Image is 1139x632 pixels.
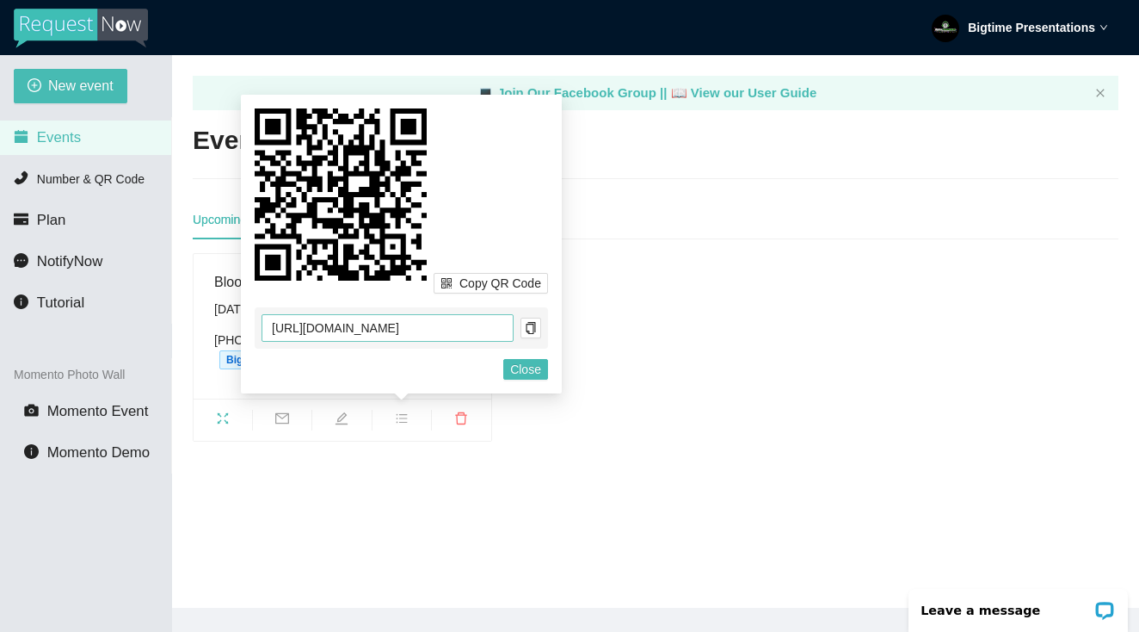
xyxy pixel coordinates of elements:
h2: Events [193,123,277,158]
span: delete [432,412,491,431]
span: NotifyNow [37,253,102,270]
span: qrcode [440,277,453,291]
span: New event [48,75,114,96]
span: Tutorial [37,294,84,311]
div: [PHONE_NUMBER] [214,331,471,369]
span: Momento Demo [47,444,150,461]
span: edit [312,412,371,431]
span: laptop [477,85,494,100]
span: down [1099,23,1108,32]
strong: Bigtime Presentations [968,21,1095,34]
span: Momento Event [47,403,149,419]
span: laptop [671,85,687,100]
span: Close [510,360,541,379]
span: Copy QR Code [459,274,541,293]
a: laptop Join Our Facebook Group || [477,85,671,100]
iframe: LiveChat chat widget [897,578,1139,632]
span: message [14,253,28,268]
span: fullscreen [194,412,252,431]
img: RequestNow [14,9,148,48]
div: [DATE] [214,300,471,319]
span: phone [14,170,28,185]
div: Bloom Resort End Of Season Party [214,271,471,293]
span: copy [521,322,540,334]
span: bars [372,412,431,431]
span: Events [37,129,81,146]
span: calendar [14,129,28,144]
button: Close [503,359,548,380]
button: qrcodeCopy QR Code [434,273,548,294]
button: close [1095,88,1105,99]
span: Number & QR Code [37,172,145,186]
span: info-circle [14,294,28,309]
span: close [1095,88,1105,98]
div: Upcoming [193,210,247,229]
span: credit-card [14,212,28,226]
img: ACg8ocLI75rmXlkwAHOX_W_YqHEmltsxFDvBPSlOIPjhhu0LxR7_TvL9=s96-c [932,15,959,42]
span: info-circle [24,444,39,459]
span: camera [24,403,39,418]
span: Plan [37,212,66,228]
span: Bigtime Presentations DJ Service's number [219,350,446,369]
span: mail [253,412,311,431]
button: plus-circleNew event [14,69,127,103]
span: plus-circle [28,78,41,95]
a: laptop View our User Guide [671,85,817,100]
button: copy [520,318,541,338]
